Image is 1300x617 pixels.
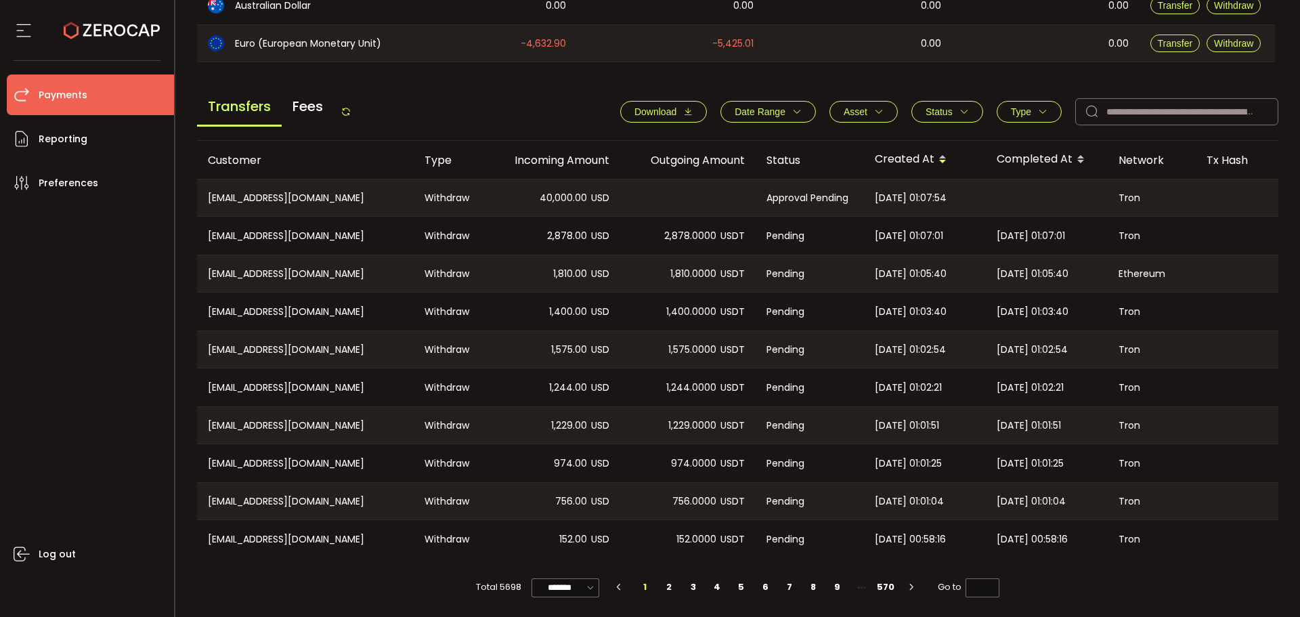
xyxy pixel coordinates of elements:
[551,418,587,433] span: 1,229.00
[414,444,485,482] div: Withdraw
[39,173,98,193] span: Preferences
[485,152,620,168] div: Incoming Amount
[875,342,946,358] span: [DATE] 01:02:54
[1108,152,1196,168] div: Network
[1214,38,1253,49] span: Withdraw
[766,266,804,282] span: Pending
[476,578,521,597] span: Total 5698
[875,304,947,320] span: [DATE] 01:03:40
[1011,106,1031,117] span: Type
[591,456,609,471] span: USD
[414,407,485,444] div: Withdraw
[720,456,745,471] span: USDT
[754,578,778,597] li: 6
[39,85,87,105] span: Payments
[1108,331,1196,368] div: Tron
[414,483,485,519] div: Withdraw
[1108,36,1129,51] span: 0.00
[997,494,1066,509] span: [DATE] 01:01:04
[540,190,587,206] span: 40,000.00
[197,407,414,444] div: [EMAIL_ADDRESS][DOMAIN_NAME]
[197,483,414,519] div: [EMAIL_ADDRESS][DOMAIN_NAME]
[766,380,804,396] span: Pending
[672,494,716,509] span: 756.0000
[997,342,1068,358] span: [DATE] 01:02:54
[555,494,587,509] span: 756.00
[553,266,587,282] span: 1,810.00
[1108,368,1196,406] div: Tron
[591,532,609,547] span: USD
[197,255,414,292] div: [EMAIL_ADDRESS][DOMAIN_NAME]
[591,304,609,320] span: USD
[997,456,1064,471] span: [DATE] 01:01:25
[766,494,804,509] span: Pending
[549,380,587,396] span: 1,244.00
[657,578,682,597] li: 2
[766,190,848,206] span: Approval Pending
[197,179,414,216] div: [EMAIL_ADDRESS][DOMAIN_NAME]
[521,36,566,51] span: -4,632.90
[591,342,609,358] span: USD
[766,304,804,320] span: Pending
[729,578,754,597] li: 5
[197,444,414,482] div: [EMAIL_ADDRESS][DOMAIN_NAME]
[720,228,745,244] span: USDT
[620,101,707,123] button: Download
[766,456,804,471] span: Pending
[282,88,334,125] span: Fees
[825,578,850,597] li: 9
[777,578,802,597] li: 7
[875,380,942,396] span: [DATE] 01:02:21
[766,532,804,547] span: Pending
[551,342,587,358] span: 1,575.00
[844,106,867,117] span: Asset
[938,578,999,597] span: Go to
[1108,255,1196,292] div: Ethereum
[670,266,716,282] span: 1,810.0000
[875,266,947,282] span: [DATE] 01:05:40
[591,380,609,396] span: USD
[875,456,942,471] span: [DATE] 01:01:25
[735,106,785,117] span: Date Range
[997,228,1065,244] span: [DATE] 01:07:01
[39,129,87,149] span: Reporting
[997,418,1061,433] span: [DATE] 01:01:51
[766,342,804,358] span: Pending
[676,532,716,547] span: 152.0000
[666,380,716,396] span: 1,244.0000
[802,578,826,597] li: 8
[197,368,414,406] div: [EMAIL_ADDRESS][DOMAIN_NAME]
[864,148,986,171] div: Created At
[766,418,804,433] span: Pending
[1232,552,1300,617] iframe: Chat Widget
[547,228,587,244] span: 2,878.00
[997,380,1064,396] span: [DATE] 01:02:21
[1108,217,1196,255] div: Tron
[664,228,716,244] span: 2,878.0000
[706,578,730,597] li: 4
[666,304,716,320] span: 1,400.0000
[414,217,485,255] div: Withdraw
[197,152,414,168] div: Customer
[926,106,953,117] span: Status
[235,37,381,51] span: Euro (European Monetary Unit)
[668,342,716,358] span: 1,575.0000
[414,255,485,292] div: Withdraw
[1108,407,1196,444] div: Tron
[720,494,745,509] span: USDT
[1108,444,1196,482] div: Tron
[559,532,587,547] span: 152.00
[997,304,1068,320] span: [DATE] 01:03:40
[671,456,716,471] span: 974.0000
[997,532,1068,547] span: [DATE] 00:58:16
[712,36,754,51] span: -5,425.01
[414,179,485,216] div: Withdraw
[911,101,983,123] button: Status
[1150,35,1200,52] button: Transfer
[197,331,414,368] div: [EMAIL_ADDRESS][DOMAIN_NAME]
[720,266,745,282] span: USDT
[1207,35,1261,52] button: Withdraw
[1108,520,1196,558] div: Tron
[720,418,745,433] span: USDT
[554,456,587,471] span: 974.00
